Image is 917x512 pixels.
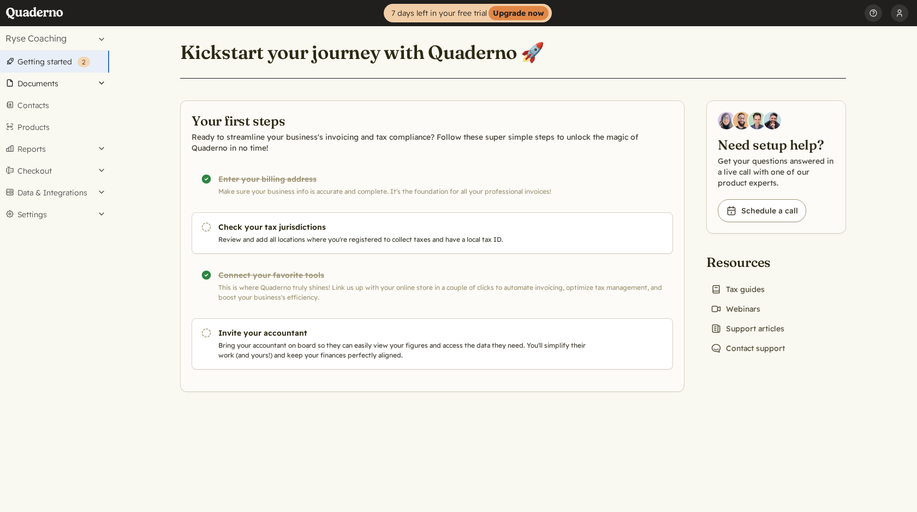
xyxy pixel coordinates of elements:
[706,253,789,271] h2: Resources
[718,136,835,153] h2: Need setup help?
[748,112,766,129] img: Ivo Oltmans, Business Developer at Quaderno
[384,4,552,22] a: 7 days left in your free trialUpgrade now
[718,199,806,222] a: Schedule a call
[192,212,673,254] a: Check your tax jurisdictions Review and add all locations where you're registered to collect taxe...
[706,341,789,356] a: Contact support
[192,132,673,153] p: Ready to streamline your business's invoicing and tax compliance? Follow these super simple steps...
[218,341,591,360] p: Bring your accountant on board so they can easily view your figures and access the data they need...
[218,235,591,245] p: Review and add all locations where you're registered to collect taxes and have a local tax ID.
[764,112,781,129] img: Javier Rubio, DevRel at Quaderno
[718,112,735,129] img: Diana Carrasco, Account Executive at Quaderno
[192,112,673,129] h2: Your first steps
[718,156,835,188] p: Get your questions answered in a live call with one of our product experts.
[733,112,751,129] img: Jairo Fumero, Account Executive at Quaderno
[706,282,769,297] a: Tax guides
[218,222,591,233] h3: Check your tax jurisdictions
[706,321,789,336] a: Support articles
[180,40,544,64] h1: Kickstart your journey with Quaderno 🚀
[489,6,549,20] strong: Upgrade now
[218,328,591,338] h3: Invite your accountant
[192,318,673,370] a: Invite your accountant Bring your accountant on board so they can easily view your figures and ac...
[706,301,765,317] a: Webinars
[82,58,86,66] span: 2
